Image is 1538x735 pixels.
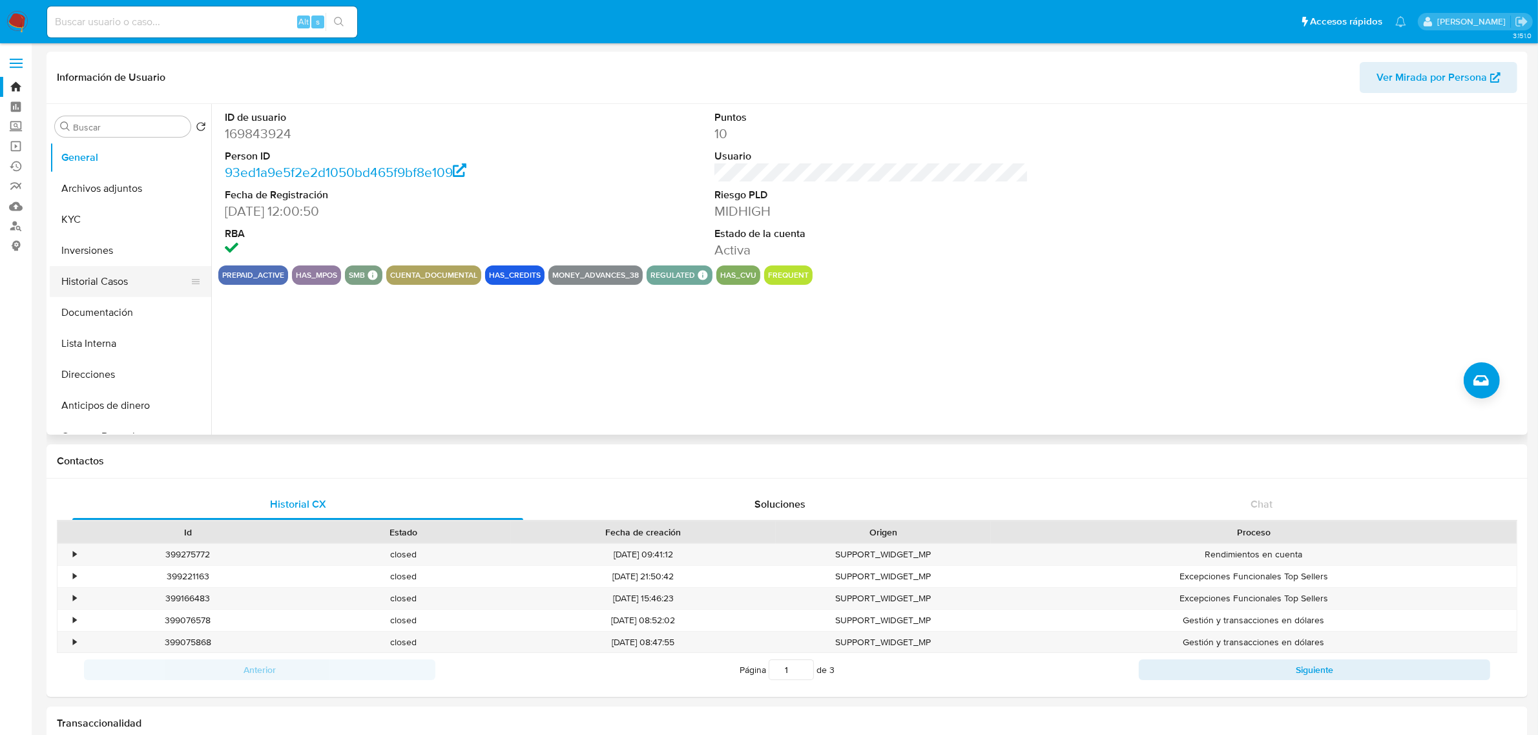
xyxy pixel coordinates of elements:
[316,16,320,28] span: s
[991,610,1517,631] div: Gestión y transacciones en dólares
[776,566,991,587] div: SUPPORT_WIDGET_MP
[73,570,76,583] div: •
[390,273,477,278] button: cuenta_documental
[50,328,211,359] button: Lista Interna
[720,273,756,278] button: has_cvu
[57,71,165,84] h1: Información de Usuario
[991,566,1517,587] div: Excepciones Funcionales Top Sellers
[50,142,211,173] button: General
[754,497,805,512] span: Soluciones
[1515,15,1528,28] a: Salir
[50,390,211,421] button: Anticipos de dinero
[57,455,1517,468] h1: Contactos
[80,610,295,631] div: 399076578
[326,13,352,31] button: search-icon
[295,566,510,587] div: closed
[225,163,466,181] a: 93ed1a9e5f2e2d1050bd465f9bf8e109
[270,497,326,512] span: Historial CX
[1139,659,1490,680] button: Siguiente
[50,421,211,452] button: Cuentas Bancarias
[225,227,539,241] dt: RBA
[295,632,510,653] div: closed
[740,659,835,680] span: Página de
[57,717,1517,730] h1: Transaccionalidad
[776,610,991,631] div: SUPPORT_WIDGET_MP
[349,273,365,278] button: smb
[1000,526,1508,539] div: Proceso
[714,125,1028,143] dd: 10
[1377,62,1487,93] span: Ver Mirada por Persona
[991,588,1517,609] div: Excepciones Funcionales Top Sellers
[520,526,767,539] div: Fecha de creación
[511,610,776,631] div: [DATE] 08:52:02
[50,359,211,390] button: Direcciones
[80,632,295,653] div: 399075868
[225,110,539,125] dt: ID de usuario
[511,544,776,565] div: [DATE] 09:41:12
[1310,15,1382,28] span: Accesos rápidos
[829,663,835,676] span: 3
[295,544,510,565] div: closed
[304,526,501,539] div: Estado
[73,614,76,626] div: •
[1251,497,1273,512] span: Chat
[511,632,776,653] div: [DATE] 08:47:55
[714,227,1028,241] dt: Estado de la cuenta
[295,610,510,631] div: closed
[222,273,284,278] button: prepaid_active
[89,526,286,539] div: Id
[714,110,1028,125] dt: Puntos
[650,273,695,278] button: regulated
[50,266,201,297] button: Historial Casos
[225,188,539,202] dt: Fecha de Registración
[84,659,435,680] button: Anterior
[776,544,991,565] div: SUPPORT_WIDGET_MP
[298,16,309,28] span: Alt
[1360,62,1517,93] button: Ver Mirada por Persona
[1437,16,1510,28] p: andres.vilosio@mercadolibre.com
[80,566,295,587] div: 399221163
[489,273,541,278] button: has_credits
[768,273,809,278] button: frequent
[80,588,295,609] div: 399166483
[60,121,70,132] button: Buscar
[295,588,510,609] div: closed
[991,544,1517,565] div: Rendimientos en cuenta
[296,273,337,278] button: has_mpos
[714,202,1028,220] dd: MIDHIGH
[73,636,76,648] div: •
[776,588,991,609] div: SUPPORT_WIDGET_MP
[225,149,539,163] dt: Person ID
[50,173,211,204] button: Archivos adjuntos
[73,548,76,561] div: •
[785,526,982,539] div: Origen
[73,592,76,605] div: •
[714,188,1028,202] dt: Riesgo PLD
[511,566,776,587] div: [DATE] 21:50:42
[196,121,206,136] button: Volver al orden por defecto
[50,235,211,266] button: Inversiones
[776,632,991,653] div: SUPPORT_WIDGET_MP
[225,125,539,143] dd: 169843924
[73,121,185,133] input: Buscar
[50,204,211,235] button: KYC
[714,241,1028,259] dd: Activa
[225,202,539,220] dd: [DATE] 12:00:50
[511,588,776,609] div: [DATE] 15:46:23
[552,273,639,278] button: money_advances_38
[991,632,1517,653] div: Gestión y transacciones en dólares
[50,297,211,328] button: Documentación
[80,544,295,565] div: 399275772
[1395,16,1406,27] a: Notificaciones
[47,14,357,30] input: Buscar usuario o caso...
[714,149,1028,163] dt: Usuario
